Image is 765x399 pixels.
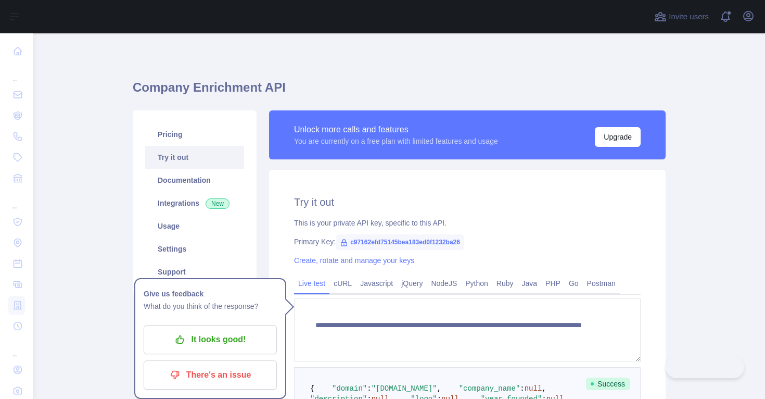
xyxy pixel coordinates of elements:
[520,384,524,393] span: :
[669,11,709,23] span: Invite users
[652,8,711,25] button: Invite users
[565,275,583,292] a: Go
[492,275,518,292] a: Ruby
[583,275,620,292] a: Postman
[666,356,744,378] iframe: Toggle Customer Support
[145,238,244,260] a: Settings
[397,275,427,292] a: jQuery
[133,79,666,104] h1: Company Enrichment API
[294,236,641,247] div: Primary Key:
[372,384,437,393] span: "[DOMAIN_NAME]"
[145,215,244,238] a: Usage
[294,195,641,209] h2: Try it out
[461,275,492,292] a: Python
[206,198,229,209] span: New
[459,384,520,393] span: "company_name"
[145,146,244,169] a: Try it out
[145,169,244,192] a: Documentation
[595,127,641,147] button: Upgrade
[542,384,546,393] span: ,
[427,275,461,292] a: NodeJS
[8,63,25,83] div: ...
[8,190,25,210] div: ...
[541,275,565,292] a: PHP
[437,384,441,393] span: ,
[336,234,464,250] span: c97162efd75145bea183ed0f1232ba26
[144,288,277,300] h1: Give us feedback
[145,260,244,283] a: Support
[294,256,414,265] a: Create, rotate and manage your keys
[294,123,498,136] div: Unlock more calls and features
[294,218,641,228] div: This is your private API key, specific to this API.
[525,384,542,393] span: null
[144,300,277,313] p: What do you think of the response?
[329,275,356,292] a: cURL
[294,275,329,292] a: Live test
[332,384,367,393] span: "domain"
[145,123,244,146] a: Pricing
[367,384,371,393] span: :
[310,384,314,393] span: {
[8,338,25,358] div: ...
[356,275,397,292] a: Javascript
[518,275,542,292] a: Java
[145,192,244,215] a: Integrations New
[294,136,498,146] div: You are currently on a free plan with limited features and usage
[586,378,630,390] span: Success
